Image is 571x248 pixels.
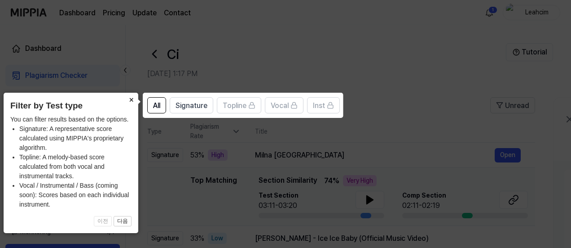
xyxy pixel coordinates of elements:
span: Topline [223,100,246,111]
li: Topline: A melody-based score calculated from both vocal and instrumental tracks. [19,153,132,181]
button: Close [124,93,138,105]
li: Signature: A representative score calculated using MIPPIA's proprietary algorithm. [19,124,132,153]
span: All [153,100,160,111]
button: Topline [217,97,261,113]
button: All [147,97,166,113]
span: Inst [313,100,325,111]
header: Filter by Test type [10,99,132,113]
span: Signature [176,100,207,111]
div: You can filter results based on the options. [10,115,132,209]
button: Inst [307,97,340,113]
button: 다음 [114,216,132,227]
li: Vocal / Instrumental / Bass (coming soon): Scores based on each individual instrument. [19,181,132,209]
button: Vocal [265,97,303,113]
span: Vocal [271,100,289,111]
button: Signature [170,97,213,113]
